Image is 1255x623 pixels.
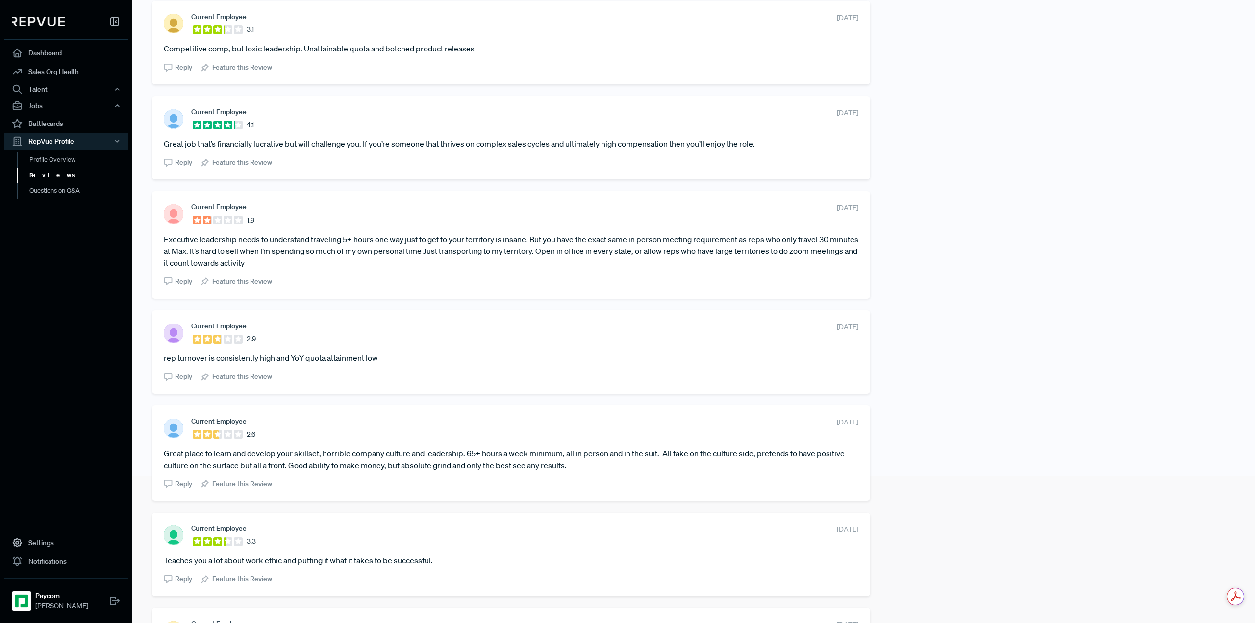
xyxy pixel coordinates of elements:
[212,479,272,489] span: Feature this Review
[837,322,858,332] span: [DATE]
[164,233,858,269] article: Executive leadership needs to understand traveling 5+ hours one way just to get to your territory...
[14,593,29,609] img: Paycom
[4,62,128,81] a: Sales Org Health
[17,183,142,199] a: Questions on Q&A
[212,276,272,287] span: Feature this Review
[247,334,256,344] span: 2.9
[212,62,272,73] span: Feature this Review
[175,62,192,73] span: Reply
[4,44,128,62] a: Dashboard
[4,81,128,98] button: Talent
[4,552,128,571] a: Notifications
[164,448,858,471] article: Great place to learn and develop your skillset, horrible company culture and leadership. 65+ hour...
[4,114,128,133] a: Battlecards
[212,372,272,382] span: Feature this Review
[164,352,858,364] article: rep turnover is consistently high and YoY quota attainment low
[175,276,192,287] span: Reply
[4,98,128,114] button: Jobs
[175,574,192,584] span: Reply
[191,322,247,330] span: Current Employee
[12,17,65,26] img: RepVue
[164,138,858,150] article: Great job that’s financially lucrative but will challenge you. If you’re someone that thrives on ...
[4,133,128,150] button: RepVue Profile
[247,536,256,547] span: 3.3
[4,578,128,615] a: PaycomPaycom[PERSON_NAME]
[164,43,858,54] article: Competitive comp, but toxic leadership. Unattainable quota and botched product releases
[191,417,247,425] span: Current Employee
[164,554,858,566] article: Teaches you a lot about work ethic and putting it what it takes to be successful.
[35,601,88,611] span: [PERSON_NAME]
[35,591,88,601] strong: Paycom
[191,203,247,211] span: Current Employee
[837,524,858,535] span: [DATE]
[191,13,247,21] span: Current Employee
[837,203,858,213] span: [DATE]
[191,108,247,116] span: Current Employee
[837,108,858,118] span: [DATE]
[175,479,192,489] span: Reply
[247,429,255,440] span: 2.6
[837,417,858,427] span: [DATE]
[247,25,254,35] span: 3.1
[17,152,142,168] a: Profile Overview
[212,157,272,168] span: Feature this Review
[191,524,247,532] span: Current Employee
[247,120,254,130] span: 4.1
[17,168,142,183] a: Reviews
[4,533,128,552] a: Settings
[837,13,858,23] span: [DATE]
[247,215,254,225] span: 1.9
[212,574,272,584] span: Feature this Review
[175,372,192,382] span: Reply
[175,157,192,168] span: Reply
